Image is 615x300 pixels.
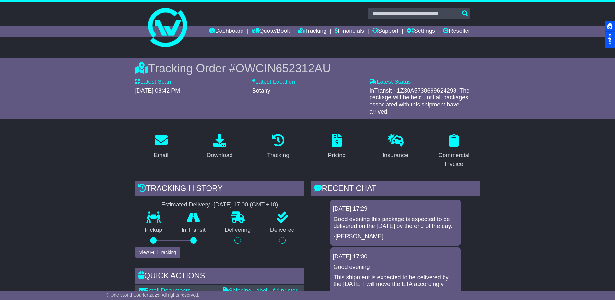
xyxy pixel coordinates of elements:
a: Pricing [324,131,350,162]
span: OWCIN652312AU [235,62,331,75]
div: Insurance [383,151,408,160]
button: View Full Tracking [135,247,180,258]
a: Email [149,131,172,162]
span: InTransit - 1Z30A5738699624298: The package will be held until all packages associated with this ... [369,87,469,115]
span: Botany [252,87,270,94]
span: [DATE] 08:42 PM [135,87,180,94]
a: Tracking [263,131,293,162]
a: Tracking [298,26,326,37]
div: Commercial Invoice [432,151,476,169]
div: [DATE] 17:29 [333,206,458,213]
div: Estimated Delivery - [135,201,304,208]
div: Tracking history [135,181,304,198]
a: Quote/Book [252,26,290,37]
a: Email Documents [139,287,191,294]
p: Pickup [135,227,172,234]
p: Delivering [215,227,261,234]
a: Financials [335,26,364,37]
p: Good evening this package is expected to be delivered on the [DATE] by the end of the day. [334,216,457,230]
div: Pricing [328,151,346,160]
a: Shipping Label - A4 printer [223,287,298,294]
p: Good evening [334,264,457,271]
p: This shipment is expected to be delivered by the [DATE] I will move the ETA accordingly. [334,274,457,288]
a: Commercial Invoice [428,131,480,171]
label: Latest Scan [135,79,171,86]
a: Download [202,131,237,162]
a: Settings [407,26,435,37]
a: Support [372,26,398,37]
div: Email [154,151,168,160]
div: Tracking [267,151,289,160]
div: [DATE] 17:00 (GMT +10) [214,201,278,208]
span: © One World Courier 2025. All rights reserved. [106,293,199,298]
p: In Transit [172,227,215,234]
a: Dashboard [209,26,244,37]
div: Download [207,151,232,160]
label: Latest Location [252,79,295,86]
p: Delivered [260,227,304,234]
div: Tracking Order # [135,61,480,75]
div: Quick Actions [135,268,304,285]
div: [DATE] 17:30 [333,253,458,260]
p: -[PERSON_NAME] [334,233,457,240]
a: Reseller [443,26,470,37]
a: Insurance [378,131,412,162]
label: Latest Status [369,79,411,86]
div: RECENT CHAT [311,181,480,198]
